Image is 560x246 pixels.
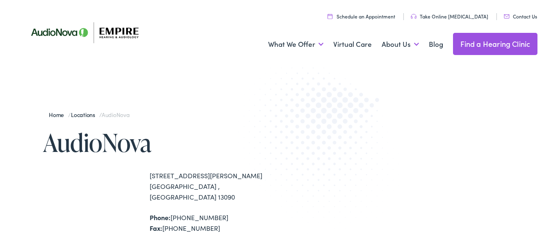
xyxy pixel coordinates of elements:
[411,14,417,19] img: utility icon
[333,29,372,60] a: Virtual Care
[328,14,332,19] img: utility icon
[429,29,443,60] a: Blog
[49,110,130,119] span: / /
[411,13,488,20] a: Take Online [MEDICAL_DATA]
[49,110,68,119] a: Home
[150,170,280,202] div: [STREET_ADDRESS][PERSON_NAME] [GEOGRAPHIC_DATA] , [GEOGRAPHIC_DATA] 13090
[382,29,419,60] a: About Us
[150,213,171,222] strong: Phone:
[453,33,538,55] a: Find a Hearing Clinic
[328,13,395,20] a: Schedule an Appointment
[43,129,280,156] h1: AudioNova
[71,110,99,119] a: Locations
[504,14,510,18] img: utility icon
[504,13,537,20] a: Contact Us
[102,110,130,119] span: AudioNova
[150,212,280,233] div: [PHONE_NUMBER] [PHONE_NUMBER]
[268,29,323,60] a: What We Offer
[150,223,162,232] strong: Fax:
